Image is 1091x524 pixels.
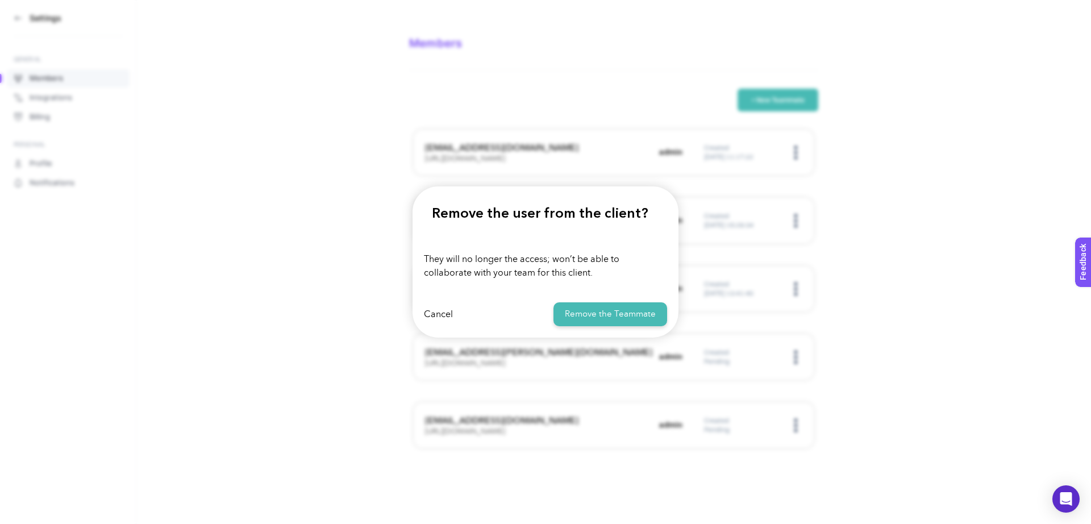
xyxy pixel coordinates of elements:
span: Feedback [7,3,43,13]
p: They will no longer the access; won’t be able to collaborate with your team for this client. [424,252,667,280]
div: Open Intercom Messenger [1052,485,1080,513]
h1: Remove the user from the client? [424,203,656,224]
button: Cancel [424,310,453,319]
button: Remove the Teammate [553,302,667,327]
